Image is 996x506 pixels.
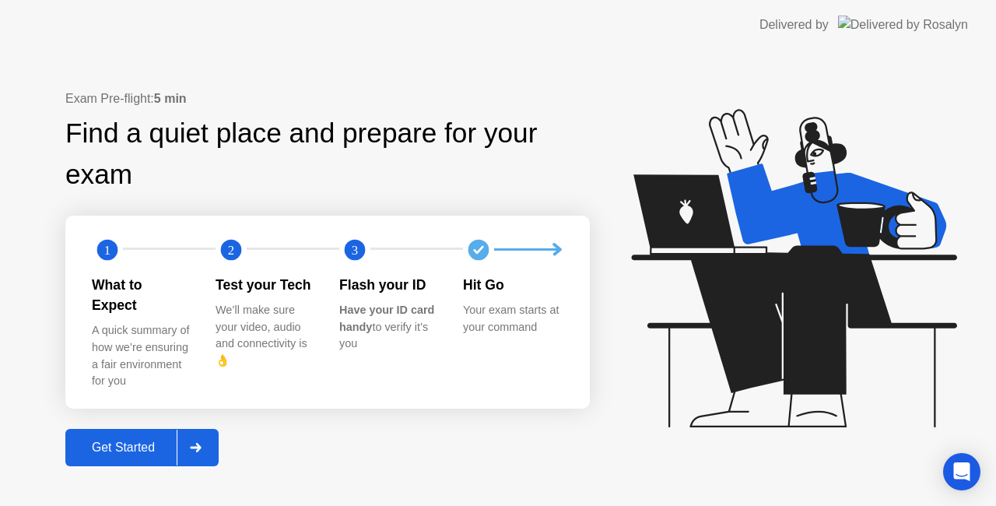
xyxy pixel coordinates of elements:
b: 5 min [154,92,187,105]
div: Flash your ID [339,275,438,295]
img: Delivered by Rosalyn [838,16,968,33]
div: Open Intercom Messenger [943,453,980,490]
text: 1 [104,242,110,257]
div: Get Started [70,441,177,455]
div: Your exam starts at your command [463,302,562,336]
text: 3 [352,242,358,257]
div: Test your Tech [216,275,314,295]
div: Exam Pre-flight: [65,90,590,108]
div: A quick summary of how we’re ensuring a fair environment for you [92,322,191,389]
button: Get Started [65,429,219,466]
div: Hit Go [463,275,562,295]
div: What to Expect [92,275,191,316]
div: Delivered by [759,16,829,34]
div: Find a quiet place and prepare for your exam [65,113,590,195]
text: 2 [228,242,234,257]
div: We’ll make sure your video, audio and connectivity is 👌 [216,302,314,369]
b: Have your ID card handy [339,304,434,333]
div: to verify it’s you [339,302,438,353]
